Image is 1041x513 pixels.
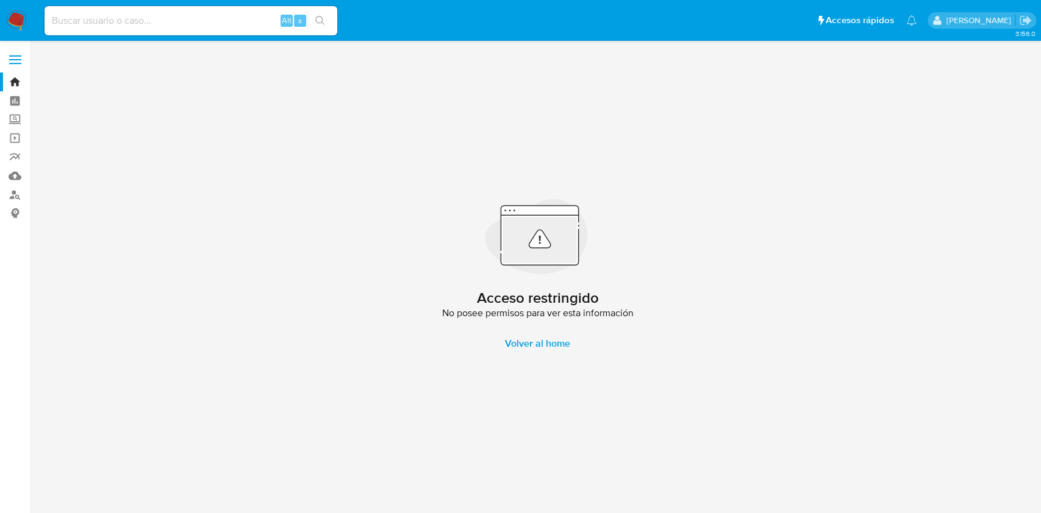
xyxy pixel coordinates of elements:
[1019,14,1032,27] a: Salir
[45,13,337,29] input: Buscar usuario o caso...
[946,15,1015,26] p: eliana.eguerrero@mercadolibre.com
[906,15,917,26] a: Notificaciones
[505,329,570,358] span: Volver al home
[477,289,599,307] h2: Acceso restringido
[826,14,894,27] span: Accesos rápidos
[442,307,634,319] span: No posee permisos para ver esta información
[490,329,585,358] a: Volver al home
[307,12,332,29] button: search-icon
[282,15,292,26] span: Alt
[298,15,302,26] span: s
